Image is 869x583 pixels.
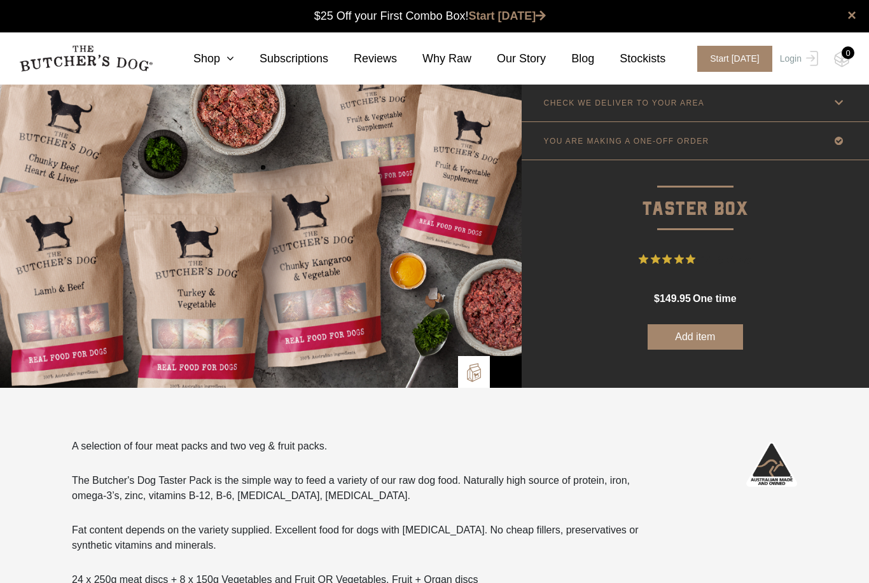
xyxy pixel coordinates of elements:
span: 149.95 [660,293,691,304]
a: Login [777,46,818,72]
p: Fat content depends on the variety supplied. Excellent food for dogs with [MEDICAL_DATA]. No chea... [72,523,652,553]
span: $ [654,293,660,304]
button: Add item [648,324,743,350]
a: Subscriptions [234,50,328,67]
a: CHECK WE DELIVER TO YOUR AREA [522,84,869,121]
a: Start [DATE] [685,46,777,72]
a: Why Raw [397,50,471,67]
p: CHECK WE DELIVER TO YOUR AREA [544,99,705,107]
p: The Butcher's Dog Taster Pack is the simple way to feed a variety of our raw dog food. Naturally ... [72,473,652,504]
img: TBD_Cart-Empty.png [834,51,850,67]
a: Blog [546,50,594,67]
a: Stockists [594,50,665,67]
a: close [847,8,856,23]
img: TBD_Build-A-Box.png [464,363,483,382]
a: Our Story [471,50,546,67]
span: Start [DATE] [697,46,772,72]
p: Taster Box [522,160,869,224]
p: YOU ARE MAKING A ONE-OFF ORDER [544,137,709,146]
a: Shop [168,50,234,67]
span: one time [693,293,736,304]
img: TBD_Lifestyle_Black.png [496,362,515,381]
a: Reviews [328,50,397,67]
a: YOU ARE MAKING A ONE-OFF ORDER [522,122,869,160]
div: 0 [842,46,854,59]
button: Rated 4.9 out of 5 stars from 14 reviews. Jump to reviews. [639,250,751,269]
img: Australian-Made_White.png [746,439,797,490]
span: 14 Reviews [700,250,751,269]
a: Start [DATE] [469,10,546,22]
